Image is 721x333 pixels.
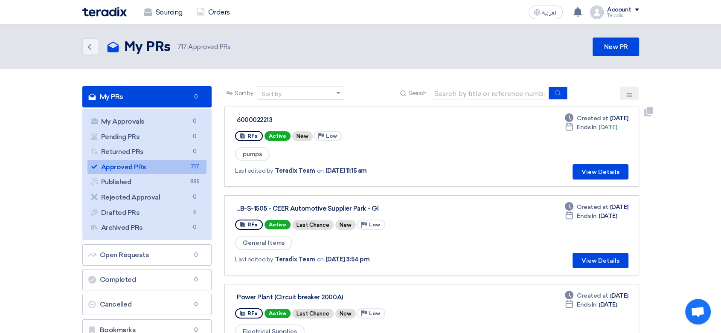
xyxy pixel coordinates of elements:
a: Approved PRs [87,160,207,174]
span: Active [265,309,291,318]
span: Created at [577,291,608,300]
span: 0 [191,275,201,284]
button: View Details [573,253,628,268]
div: Teradix [607,13,639,18]
span: 717 [189,162,200,171]
a: Orders [189,3,237,22]
h2: My PRs [124,39,171,56]
div: Open chat [685,299,711,324]
div: New [335,220,356,230]
span: Low [369,222,380,228]
a: My Approvals [87,114,207,129]
div: [DATE] [565,211,617,220]
div: Sort by [262,90,282,98]
div: Last Chance [292,220,334,230]
span: RFx [247,222,258,228]
div: Power Plant (Circuit breaker 2000A) [237,293,450,301]
span: Search [408,89,426,98]
a: Drafted PRs [87,206,207,220]
span: Approved PRs [177,42,230,52]
span: Created at [577,114,608,123]
div: Last Chance [292,309,334,319]
input: Search by title or reference number [430,87,549,100]
button: View Details [573,164,628,180]
span: [DATE] 11:15 am [326,166,367,175]
span: 717 [177,43,187,51]
a: Rejected Approval [87,190,207,205]
a: Open Requests0 [82,244,212,266]
span: 0 [191,251,201,259]
span: Active [265,131,291,141]
a: Pending PRs [87,130,207,144]
span: pumps [235,147,270,161]
span: Teradix Team [275,166,315,175]
span: Low [326,133,337,139]
a: Sourcing [137,3,189,22]
img: profile_test.png [590,6,604,19]
span: Teradix Team [275,255,315,264]
span: Ends In [577,211,597,220]
span: on [317,166,324,175]
span: Low [369,310,380,316]
span: 885 [189,177,200,186]
span: 0 [191,300,201,309]
span: on [317,255,324,264]
span: 0 [189,147,200,156]
div: [DATE] [565,114,628,123]
span: Ends In [577,123,597,132]
div: [DATE] [565,203,628,211]
span: RFx [247,133,258,139]
span: Ends In [577,300,597,309]
span: Last edited by [235,255,273,264]
span: 0 [191,93,201,101]
span: Last edited by [235,166,273,175]
span: 0 [189,117,200,126]
span: Active [265,220,291,229]
button: العربية [529,6,563,19]
div: Account [607,6,631,14]
span: 4 [189,208,200,217]
div: New [292,131,313,141]
span: العربية [542,10,558,16]
div: [DATE] [565,123,617,132]
a: Archived PRs [87,220,207,235]
div: B-S-1505 - CEER Automotive Supplier Park - Glass Partition [237,205,450,212]
div: 6000022213 [237,116,450,124]
a: Published [87,175,207,189]
span: 0 [189,132,200,141]
a: Completed0 [82,269,212,290]
img: Teradix logo [82,7,127,17]
a: My PRs0 [82,86,212,107]
div: [DATE] [565,291,628,300]
span: RFx [247,310,258,316]
span: [DATE] 3:54 pm [326,255,369,264]
a: New PR [593,38,639,56]
a: Cancelled0 [82,294,212,315]
div: [DATE] [565,300,617,309]
div: New [335,309,356,319]
a: Returned PRs [87,145,207,159]
span: 0 [189,193,200,202]
span: Sort by [235,89,253,98]
span: 0 [189,223,200,232]
span: Created at [577,203,608,211]
span: General Items [235,236,292,250]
